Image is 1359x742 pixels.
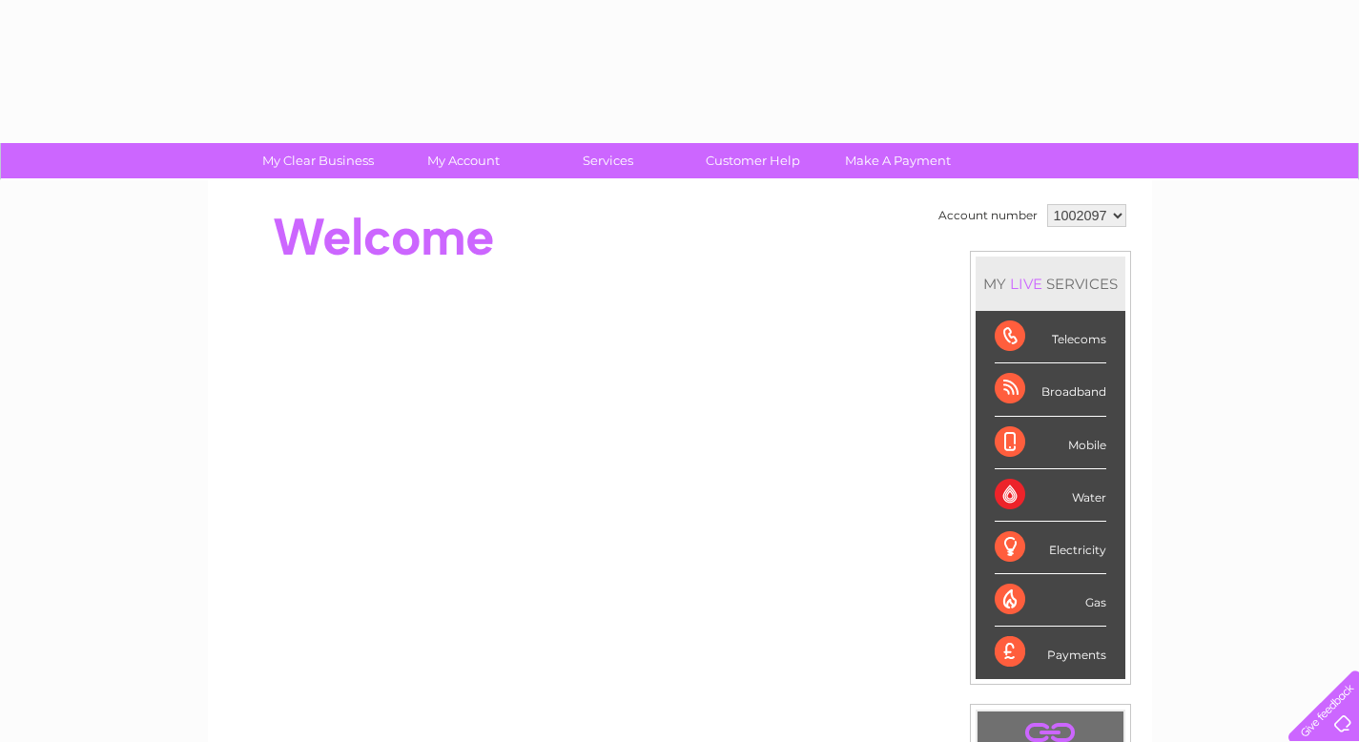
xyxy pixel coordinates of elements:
[995,311,1106,363] div: Telecoms
[995,363,1106,416] div: Broadband
[995,469,1106,522] div: Water
[819,143,977,178] a: Make A Payment
[384,143,542,178] a: My Account
[995,522,1106,574] div: Electricity
[934,199,1042,232] td: Account number
[529,143,687,178] a: Services
[239,143,397,178] a: My Clear Business
[1006,275,1046,293] div: LIVE
[674,143,832,178] a: Customer Help
[976,257,1125,311] div: MY SERVICES
[995,627,1106,678] div: Payments
[995,574,1106,627] div: Gas
[995,417,1106,469] div: Mobile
